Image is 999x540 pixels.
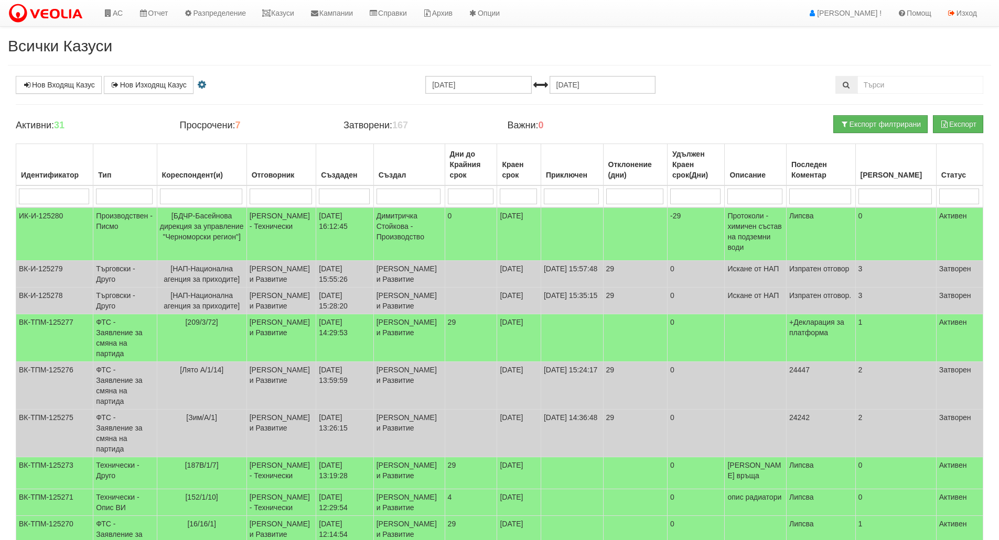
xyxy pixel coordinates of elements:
td: [DATE] 13:19:28 [316,457,373,489]
b: 7 [235,120,240,130]
span: 24447 [789,366,810,374]
td: [DATE] 14:36:48 [541,410,603,457]
div: Удължен Краен срок(Дни) [670,147,722,182]
span: [187В/1/7] [185,461,219,469]
span: [Зим/А/1] [186,413,217,422]
td: ВК-ТПМ-125275 [16,410,93,457]
td: Затворен [936,288,983,314]
td: ФТС - Заявление за смяна на партида [93,410,157,457]
a: Нов Входящ Казус [16,76,102,94]
span: [НАП-Национална агенция за приходите] [164,291,240,310]
td: [DATE] 15:28:20 [316,288,373,314]
b: 0 [539,120,544,130]
td: Активен [936,207,983,261]
td: [PERSON_NAME] и Развитие [246,314,316,362]
span: Изпратен отговор. [789,291,851,300]
h4: Затворени: [343,120,491,131]
span: [БДЧР-Басейнова дирекция за управление "Черноморски регион"] [160,212,244,241]
th: Създаден: No sort applied, activate to apply an ascending sort [316,144,373,186]
td: [PERSON_NAME] и Развитие [373,362,445,410]
span: [152/1/10] [185,493,218,501]
td: [DATE] [497,457,541,489]
td: [PERSON_NAME] и Развитие [373,261,445,288]
div: Кореспондент(и) [160,168,244,182]
span: 29 [448,318,456,326]
h2: Всички Казуси [8,37,991,54]
span: 29 [448,520,456,528]
div: Краен срок [500,157,538,182]
td: Затворен [936,410,983,457]
span: 4 [448,493,452,501]
th: Тип: No sort applied, activate to apply an ascending sort [93,144,157,186]
td: [DATE] 13:26:15 [316,410,373,457]
td: 29 [603,362,668,410]
td: [DATE] 15:57:48 [541,261,603,288]
div: [PERSON_NAME] [858,168,933,182]
td: Технически - Опис ВИ [93,489,157,516]
th: Отклонение (дни): No sort applied, activate to apply an ascending sort [603,144,668,186]
div: Създаден [319,168,370,182]
b: 167 [392,120,408,130]
td: 0 [668,288,725,314]
h4: Активни: [16,120,164,131]
td: 0 [668,457,725,489]
td: ВК-И-125279 [16,261,93,288]
td: [PERSON_NAME] и Развитие [246,288,316,314]
td: [PERSON_NAME] и Развитие [246,362,316,410]
td: Производствен - Писмо [93,207,157,261]
td: [DATE] [497,489,541,516]
div: Създал [377,168,442,182]
span: [16/16/1] [187,520,216,528]
span: Липсва [789,212,814,220]
span: 29 [448,461,456,469]
div: Приключен [544,168,600,182]
td: [DATE] 13:59:59 [316,362,373,410]
td: [DATE] 15:55:26 [316,261,373,288]
span: +Декларация за платформа [789,318,844,337]
td: [DATE] [497,207,541,261]
td: [PERSON_NAME] и Развитие [373,489,445,516]
td: 0 [668,410,725,457]
td: [PERSON_NAME] и Развитие [246,410,316,457]
td: 2 [855,362,936,410]
td: 3 [855,288,936,314]
p: Искане от НАП [727,290,783,301]
span: 0 [448,212,452,220]
td: [PERSON_NAME] - Технически [246,489,316,516]
p: Протоколи - химичен състав на подземни води [727,211,783,252]
th: Създал: No sort applied, activate to apply an ascending sort [373,144,445,186]
span: Липсва [789,520,814,528]
td: ВК-ТПМ-125276 [16,362,93,410]
td: [DATE] [497,288,541,314]
td: Активен [936,489,983,516]
td: 0 [855,489,936,516]
div: Статус [939,168,980,182]
td: Активен [936,457,983,489]
td: ВК-ТПМ-125277 [16,314,93,362]
td: -29 [668,207,725,261]
td: Димитричка Стойкова - Производство [373,207,445,261]
button: Експорт филтрирани [833,115,928,133]
b: 31 [54,120,65,130]
td: [DATE] [497,261,541,288]
th: Описание: No sort applied, activate to apply an ascending sort [725,144,787,186]
th: Приключен: No sort applied, activate to apply an ascending sort [541,144,603,186]
span: [Лято А/1/14] [180,366,223,374]
h4: Важни: [507,120,655,131]
td: [PERSON_NAME] - Технически [246,457,316,489]
td: [PERSON_NAME] и Развитие [373,410,445,457]
td: [PERSON_NAME] и Развитие [373,457,445,489]
td: 0 [668,362,725,410]
th: Дни до Крайния срок: No sort applied, activate to apply an ascending sort [445,144,497,186]
td: ФТС - Заявление за смяна на партида [93,314,157,362]
th: Краен срок: No sort applied, activate to apply an ascending sort [497,144,541,186]
td: 0 [668,314,725,362]
div: Описание [727,168,783,182]
a: Нов Изходящ Казус [104,76,194,94]
img: VeoliaLogo.png [8,3,88,25]
th: Статус: No sort applied, activate to apply an ascending sort [936,144,983,186]
th: Удължен Краен срок(Дни): No sort applied, activate to apply an ascending sort [668,144,725,186]
td: [PERSON_NAME] и Развитие [373,288,445,314]
th: Последен Коментар: No sort applied, activate to apply an ascending sort [786,144,855,186]
span: [209/3/72] [185,318,218,326]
